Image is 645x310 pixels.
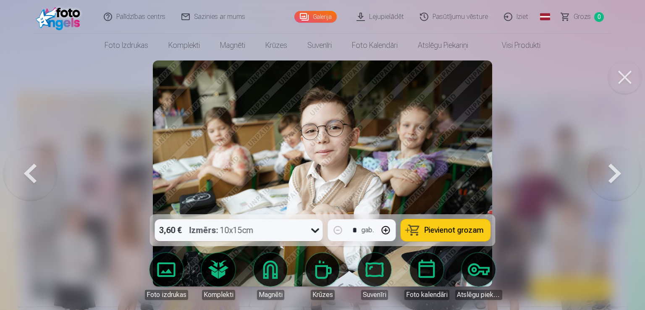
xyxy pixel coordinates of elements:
[401,219,490,241] button: Pievienot grozam
[455,253,502,300] a: Atslēgu piekariņi
[594,12,604,22] span: 0
[255,34,297,57] a: Krūzes
[404,290,449,300] div: Foto kalendāri
[158,34,210,57] a: Komplekti
[189,224,218,236] strong: Izmērs :
[342,34,408,57] a: Foto kalendāri
[299,253,346,300] a: Krūzes
[408,34,478,57] a: Atslēgu piekariņi
[202,290,235,300] div: Komplekti
[189,219,254,241] div: 10x15cm
[403,253,450,300] a: Foto kalendāri
[478,34,551,57] a: Visi produkti
[210,34,255,57] a: Magnēti
[455,290,502,300] div: Atslēgu piekariņi
[155,219,186,241] div: 3,60 €
[362,225,374,235] div: gab.
[195,253,242,300] a: Komplekti
[574,12,591,22] span: Grozs
[311,290,335,300] div: Krūzes
[36,3,84,30] img: /fa4
[361,290,388,300] div: Suvenīri
[351,253,398,300] a: Suvenīri
[143,253,190,300] a: Foto izdrukas
[257,290,284,300] div: Magnēti
[294,11,337,23] a: Galerija
[297,34,342,57] a: Suvenīri
[94,34,158,57] a: Foto izdrukas
[425,226,484,234] span: Pievienot grozam
[145,290,188,300] div: Foto izdrukas
[247,253,294,300] a: Magnēti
